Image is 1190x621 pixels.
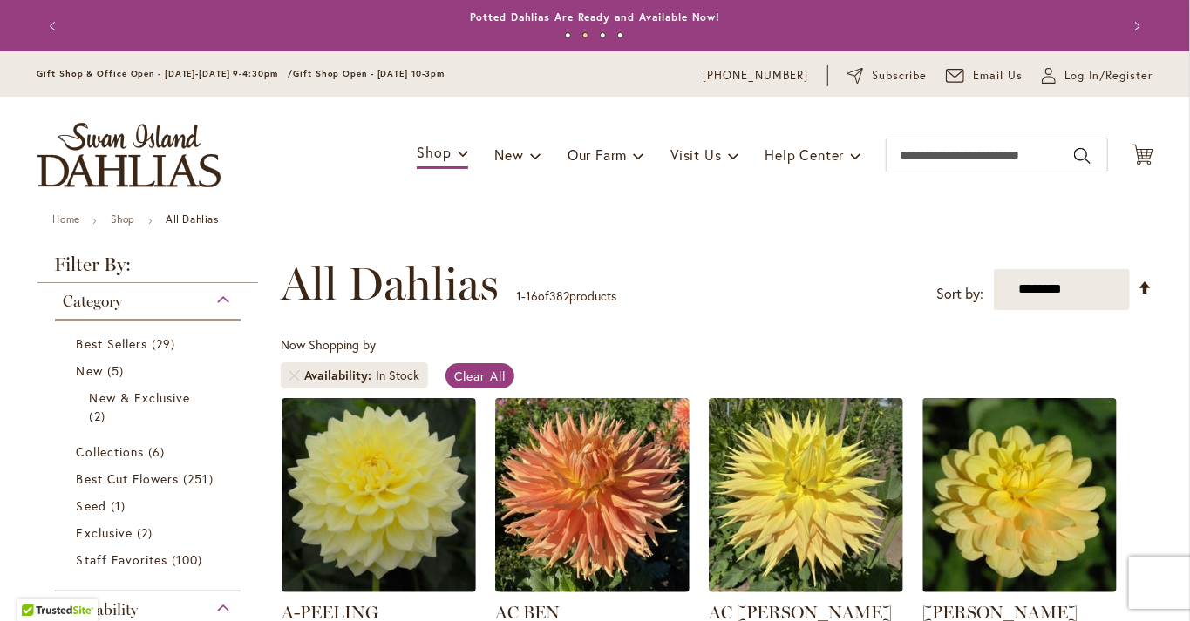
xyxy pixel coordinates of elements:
button: 1 of 4 [565,32,571,38]
span: Shop [417,143,451,161]
p: - of products [516,282,616,310]
span: Our Farm [568,145,627,164]
a: A-Peeling [282,579,476,596]
span: 2 [90,407,110,425]
span: Help Center [765,145,845,164]
img: AC BEN [495,398,690,592]
span: Best Cut Flowers [77,470,180,487]
strong: Filter By: [37,255,259,283]
span: New [77,362,103,379]
span: 1 [516,287,521,304]
span: 100 [172,550,207,569]
img: AHOY MATEY [922,398,1117,592]
label: Sort by: [936,278,983,310]
span: Best Sellers [77,335,148,352]
span: 16 [526,287,538,304]
span: Subscribe [873,67,928,84]
span: 29 [152,334,180,353]
span: Staff Favorites [77,551,168,568]
span: All Dahlias [281,258,499,310]
a: New &amp; Exclusive [90,388,211,425]
div: In Stock [376,367,419,384]
span: Email Us [973,67,1023,84]
a: Remove Availability In Stock [289,370,300,381]
button: 4 of 4 [617,32,623,38]
span: Availability [64,600,139,619]
img: AC Jeri [709,398,903,592]
a: Collections [77,442,224,461]
span: Exclusive [77,524,133,541]
strong: All Dahlias [166,213,219,226]
span: 1 [111,496,130,515]
a: Best Sellers [77,334,224,353]
a: Log In/Register [1042,67,1153,84]
a: store logo [37,123,221,187]
a: Email Us [946,67,1023,84]
a: [PHONE_NUMBER] [704,67,809,84]
a: Exclusive [77,523,224,542]
a: Best Cut Flowers [77,469,224,488]
a: Potted Dahlias Are Ready and Available Now! [470,10,721,24]
span: 251 [183,469,217,488]
a: AC BEN [495,579,690,596]
a: Subscribe [847,67,927,84]
button: Previous [37,9,72,44]
a: New [77,361,224,380]
span: Clear All [454,368,506,384]
span: Collections [77,443,145,460]
span: 382 [549,287,569,304]
a: Home [53,213,80,226]
span: 5 [107,361,128,380]
span: 2 [137,523,157,542]
img: A-Peeling [282,398,476,592]
span: Availability [304,367,376,384]
a: AHOY MATEY [922,579,1117,596]
button: 3 of 4 [600,32,606,38]
button: Next [1119,9,1153,44]
a: Staff Favorites [77,550,224,569]
span: Gift Shop Open - [DATE] 10-3pm [293,68,445,79]
span: Visit Us [670,145,721,164]
span: 6 [148,442,169,461]
iframe: Launch Accessibility Center [13,559,62,608]
span: Category [64,292,123,311]
span: Log In/Register [1064,67,1153,84]
span: Now Shopping by [281,336,376,353]
a: Clear All [445,363,514,388]
span: New [494,145,523,164]
span: Seed [77,497,106,514]
a: Shop [111,213,135,226]
a: Seed [77,496,224,515]
span: New & Exclusive [90,389,191,406]
a: AC Jeri [709,579,903,596]
span: Gift Shop & Office Open - [DATE]-[DATE] 9-4:30pm / [37,68,294,79]
button: 2 of 4 [582,32,588,38]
